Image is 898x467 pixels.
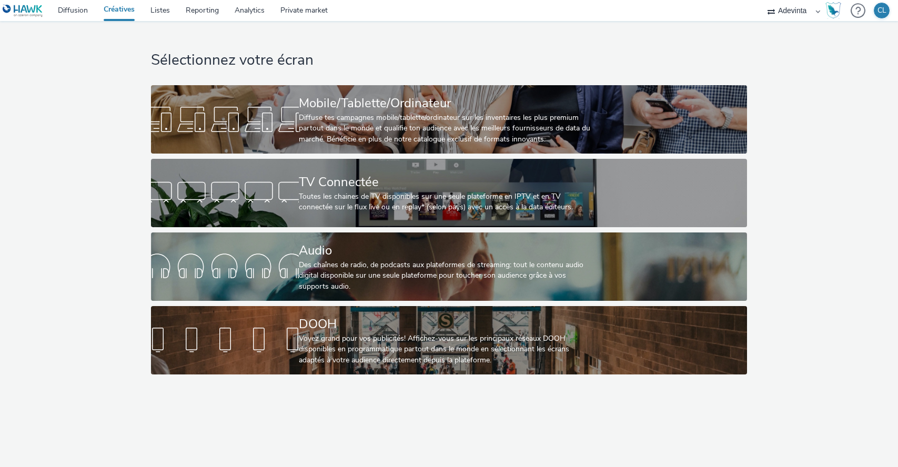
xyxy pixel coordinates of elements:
[299,241,595,260] div: Audio
[151,85,747,154] a: Mobile/Tablette/OrdinateurDiffuse tes campagnes mobile/tablette/ordinateur sur les inventaires le...
[299,315,595,333] div: DOOH
[877,3,886,18] div: CL
[151,159,747,227] a: TV ConnectéeToutes les chaines de TV disponibles sur une seule plateforme en IPTV et en TV connec...
[299,260,595,292] div: Des chaînes de radio, de podcasts aux plateformes de streaming: tout le contenu audio digital dis...
[151,50,747,70] h1: Sélectionnez votre écran
[299,191,595,213] div: Toutes les chaines de TV disponibles sur une seule plateforme en IPTV et en TV connectée sur le f...
[151,306,747,374] a: DOOHVoyez grand pour vos publicités! Affichez-vous sur les principaux réseaux DOOH disponibles en...
[825,2,841,19] img: Hawk Academy
[3,4,43,17] img: undefined Logo
[299,333,595,366] div: Voyez grand pour vos publicités! Affichez-vous sur les principaux réseaux DOOH disponibles en pro...
[825,2,845,19] a: Hawk Academy
[299,113,595,145] div: Diffuse tes campagnes mobile/tablette/ordinateur sur les inventaires les plus premium partout dan...
[299,94,595,113] div: Mobile/Tablette/Ordinateur
[151,232,747,301] a: AudioDes chaînes de radio, de podcasts aux plateformes de streaming: tout le contenu audio digita...
[299,173,595,191] div: TV Connectée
